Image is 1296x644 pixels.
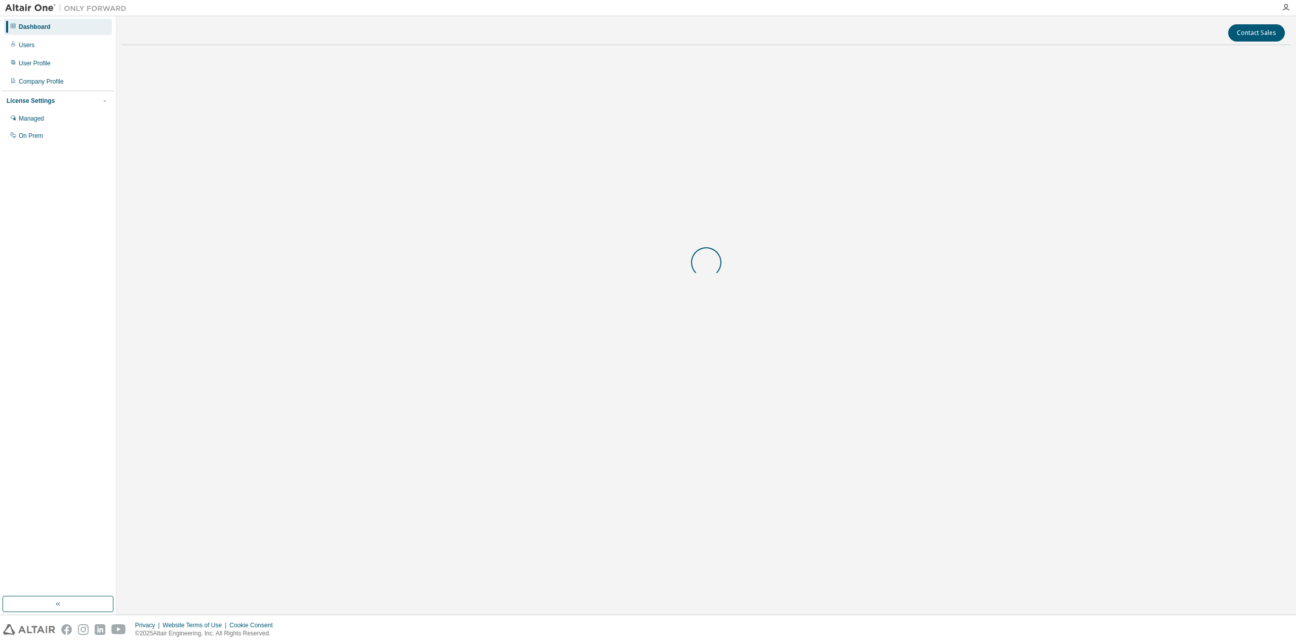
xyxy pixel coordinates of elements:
div: Website Terms of Use [163,621,229,629]
div: Managed [19,115,44,123]
div: User Profile [19,59,51,67]
img: instagram.svg [78,624,89,635]
div: Privacy [135,621,163,629]
div: Company Profile [19,78,64,86]
div: License Settings [7,97,55,105]
img: facebook.svg [61,624,72,635]
div: Cookie Consent [229,621,278,629]
div: On Prem [19,132,43,140]
img: Altair One [5,3,132,13]
div: Dashboard [19,23,51,31]
img: youtube.svg [111,624,126,635]
img: altair_logo.svg [3,624,55,635]
img: linkedin.svg [95,624,105,635]
div: Users [19,41,34,49]
p: © 2025 Altair Engineering, Inc. All Rights Reserved. [135,629,279,638]
button: Contact Sales [1228,24,1285,42]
